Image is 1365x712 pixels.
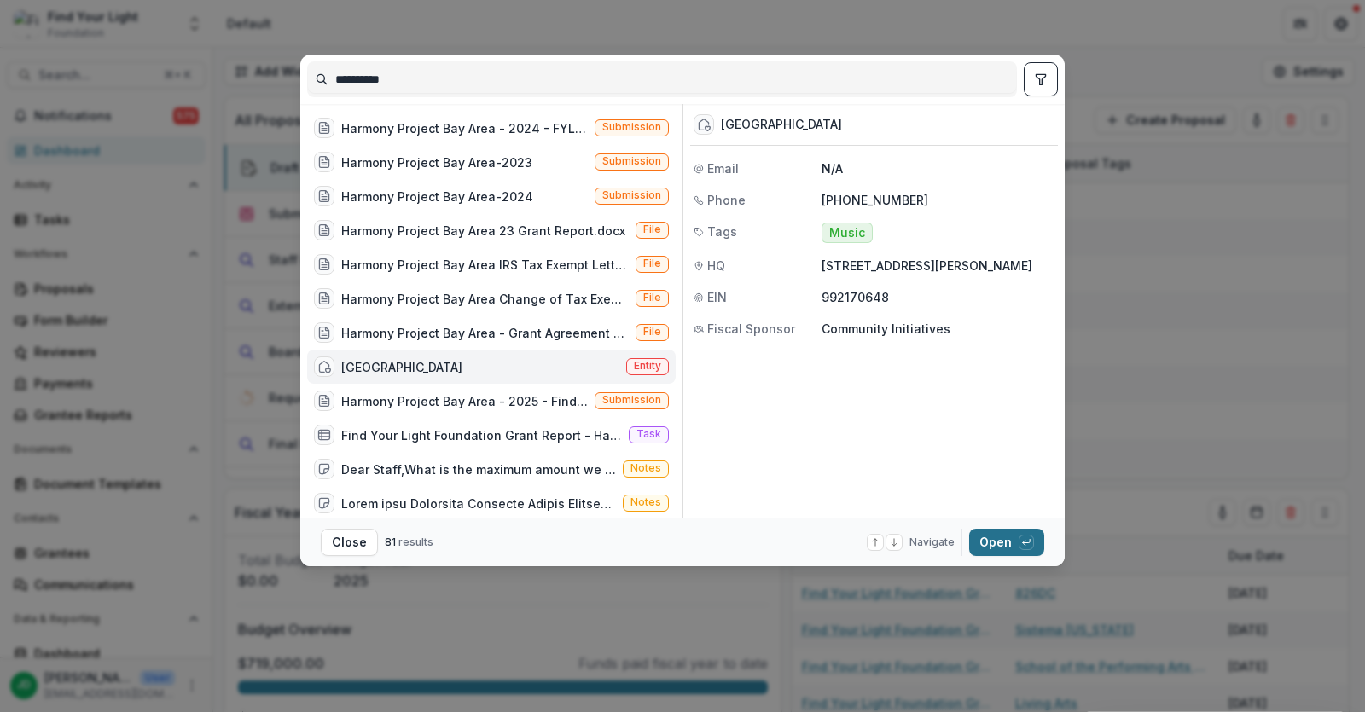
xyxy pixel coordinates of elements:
[602,121,661,133] span: Submission
[822,257,1054,275] p: [STREET_ADDRESS][PERSON_NAME]
[829,226,865,240] span: Music
[321,529,378,556] button: Close
[707,320,795,338] span: Fiscal Sponsor
[707,191,746,209] span: Phone
[341,119,588,137] div: Harmony Project Bay Area - 2024 - FYL General Grant Application
[341,426,622,444] div: Find Your Light Foundation Grant Report - Harmony Project Bay Area
[341,153,532,171] div: Harmony Project Bay Area-2023
[969,529,1044,556] button: Open
[602,189,661,201] span: Submission
[341,460,616,478] div: Dear Staff,What is the maximum amount we can apply for in the current application cycle?Thank you...
[707,288,727,306] span: EIN
[643,258,661,269] span: File
[602,394,661,406] span: Submission
[341,222,625,240] div: Harmony Project Bay Area 23 Grant Report.docx
[341,324,629,342] div: Harmony Project Bay Area - Grant Agreement - [DATE].pdf
[643,292,661,304] span: File
[341,392,588,410] div: Harmony Project Bay Area - 2025 - Find Your Light Foundation 25/26 RFP Grant Application
[341,495,616,512] div: Lorem ipsu Dolorsita Consecte Adipis Elitseddoei. Te incididu ut labo etdo magn:Aliqu eni ad mini...
[822,288,1054,306] p: 992170648
[602,155,661,167] span: Submission
[341,256,629,274] div: Harmony Project Bay Area IRS Tax Exempt Letter, dtd [DATE].pdf
[1024,62,1058,96] button: toggle filters
[643,223,661,235] span: File
[707,223,737,240] span: Tags
[385,535,396,548] span: 81
[822,191,1054,209] p: [PHONE_NUMBER]
[341,188,533,205] div: Harmony Project Bay Area-2024
[341,358,462,376] div: [GEOGRAPHIC_DATA]
[636,428,661,440] span: Task
[630,462,661,474] span: Notes
[822,320,1054,338] p: Community Initiatives
[707,159,739,177] span: Email
[398,535,433,548] span: results
[909,535,955,550] span: Navigate
[707,257,725,275] span: HQ
[630,496,661,508] span: Notes
[643,326,661,338] span: File
[341,290,629,308] div: Harmony Project Bay Area Change of Tax Exempt Status.pdf
[721,118,842,132] div: [GEOGRAPHIC_DATA]
[822,159,1054,177] p: N/A
[634,360,661,372] span: Entity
